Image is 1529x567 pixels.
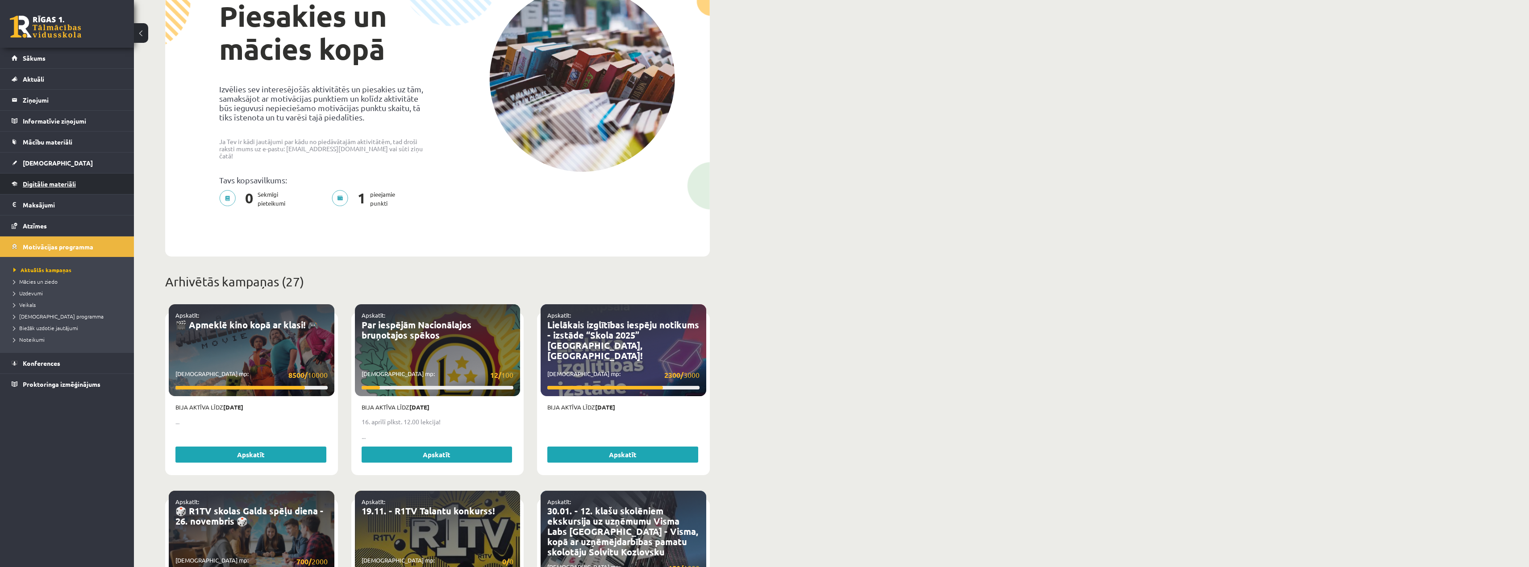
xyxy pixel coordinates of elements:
span: Konferences [23,359,60,367]
p: Izvēlies sev interesējošās aktivitātēs un piesakies uz tām, samaksājot ar motivācijas punktiem un... [219,84,431,122]
a: [DEMOGRAPHIC_DATA] programma [13,312,125,320]
strong: 0/ [502,557,509,566]
a: Lielākais izglītības iespēju notikums - izstāde “Skola 2025” [GEOGRAPHIC_DATA], [GEOGRAPHIC_DATA]! [547,319,699,361]
span: Sākums [23,54,46,62]
a: Apskatīt [175,447,326,463]
span: 10000 [288,369,328,381]
a: Proktoringa izmēģinājums [12,374,123,394]
span: 2000 [296,556,328,567]
a: Aktuālās kampaņas [13,266,125,274]
a: 🎬 Apmeklē kino kopā ar klasi! 🎮 [175,319,319,331]
a: Apskatīt: [362,498,385,505]
a: Informatīvie ziņojumi [12,111,123,131]
span: Mācies un ziedo [13,278,58,285]
span: Veikals [13,301,36,308]
a: Ziņojumi [12,90,123,110]
p: ... [362,432,514,441]
a: Apskatīt: [175,311,199,319]
span: Atzīmes [23,222,47,230]
span: 1 [353,190,370,208]
span: 3000 [664,369,700,381]
strong: 12/ [490,370,501,380]
a: Par iespējām Nacionālajos bruņotajos spēkos [362,319,471,341]
a: Apskatīt: [547,311,571,319]
a: Sākums [12,48,123,68]
a: [DEMOGRAPHIC_DATA] [12,153,123,173]
strong: [DATE] [223,403,243,411]
p: [DEMOGRAPHIC_DATA] mp: [362,556,514,567]
a: Rīgas 1. Tālmācības vidusskola [10,16,81,38]
strong: 700/ [296,557,312,566]
legend: Informatīvie ziņojumi [23,111,123,131]
a: Veikals [13,301,125,309]
p: Bija aktīva līdz [547,403,700,412]
a: Maksājumi [12,195,123,215]
p: Sekmīgi pieteikumi [219,190,291,208]
legend: Maksājumi [23,195,123,215]
p: [DEMOGRAPHIC_DATA] mp: [547,369,700,381]
a: Mācies un ziedo [13,277,125,286]
p: ... [175,417,328,426]
span: Aktuālās kampaņas [13,266,71,273]
p: Arhivētās kampaņas (27) [165,273,710,291]
a: Mācību materiāli [12,132,123,152]
a: Biežāk uzdotie jautājumi [13,324,125,332]
span: Mācību materiāli [23,138,72,146]
strong: [DATE] [409,403,429,411]
span: Proktoringa izmēģinājums [23,380,100,388]
a: Digitālie materiāli [12,174,123,194]
a: 30.01. - 12. klašu skolēniem ekskursija uz uzņēmumu Visma Labs [GEOGRAPHIC_DATA] - Visma, kopā ar... [547,505,698,558]
span: 0 [241,190,258,208]
a: Apskatīt: [362,311,385,319]
legend: Ziņojumi [23,90,123,110]
p: Tavs kopsavilkums: [219,175,431,185]
a: Atzīmes [12,215,123,236]
p: [DEMOGRAPHIC_DATA] mp: [175,556,328,567]
a: Konferences [12,353,123,373]
span: [DEMOGRAPHIC_DATA] programma [13,313,104,320]
span: Motivācijas programma [23,243,93,251]
strong: 16. aprīlī plkst. 12.00 lekcija! [362,418,441,426]
p: Bija aktīva līdz [362,403,514,412]
a: Apskatīt: [175,498,199,505]
span: Uzdevumi [13,290,43,297]
span: [DEMOGRAPHIC_DATA] [23,159,93,167]
p: pieejamie punkti [332,190,400,208]
p: [DEMOGRAPHIC_DATA] mp: [362,369,514,381]
span: Digitālie materiāli [23,180,76,188]
a: Uzdevumi [13,289,125,297]
strong: 2300/ [664,370,683,380]
a: Aktuāli [12,69,123,89]
a: 19.11. - R1TV Talantu konkurss! [362,505,495,517]
a: 🎲 R1TV skolas Galda spēļu diena - 26. novembris 🎲 [175,505,324,527]
span: Noteikumi [13,336,45,343]
strong: [DATE] [595,403,615,411]
strong: 8500/ [288,370,308,380]
p: [DEMOGRAPHIC_DATA] mp: [175,369,328,381]
p: Ja Tev ir kādi jautājumi par kādu no piedāvātajām aktivitātēm, tad droši raksti mums uz e-pastu: ... [219,138,431,159]
span: Biežāk uzdotie jautājumi [13,324,78,331]
a: Motivācijas programma [12,236,123,257]
a: Apskatīt: [547,498,571,505]
p: Bija aktīva līdz [175,403,328,412]
a: Apskatīt [547,447,698,463]
span: 100 [490,369,513,381]
a: Noteikumi [13,335,125,344]
a: Apskatīt [362,447,512,463]
span: Aktuāli [23,75,44,83]
span: 0 [502,556,513,567]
